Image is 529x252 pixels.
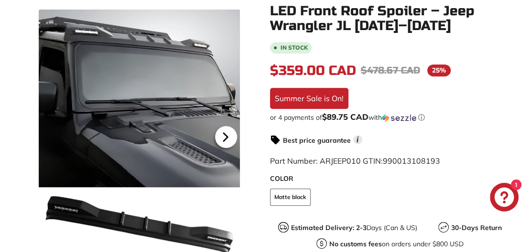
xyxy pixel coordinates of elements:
[270,113,510,122] div: or 4 payments of$89.75 CADwithSezzle Click to learn more about Sezzle
[270,156,440,166] span: Part Number: ARJEEP010 GTIN:
[353,135,362,144] span: i
[361,64,420,76] span: $478.67 CAD
[291,223,367,232] strong: Estimated Delivery: 2-3
[283,136,351,145] strong: Best price guarantee
[382,114,416,122] img: Sezzle
[383,156,440,166] span: 990013108193
[329,239,464,249] p: on orders under $800 USD
[270,174,510,184] label: COLOR
[322,112,368,122] span: $89.75 CAD
[329,240,382,248] strong: No customs fees
[270,113,510,122] div: or 4 payments of with
[291,223,417,233] p: Days (Can & US)
[281,45,308,51] b: In stock
[270,63,356,79] span: $359.00 CAD
[487,183,521,214] inbox-online-store-chat: Shopify online store chat
[270,4,510,33] h1: LED Front Roof Spoiler – Jeep Wrangler JL [DATE]–[DATE]
[451,223,502,232] strong: 30-Days Return
[270,88,348,109] div: Summer Sale is On!
[427,64,451,76] span: 25%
